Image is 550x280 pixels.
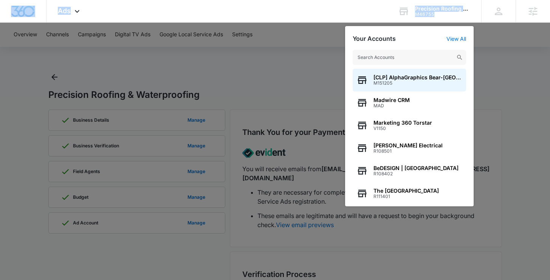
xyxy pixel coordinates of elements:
[415,6,470,12] div: account name
[353,159,466,182] button: BeDESIGN | [GEOGRAPHIC_DATA]R108402
[353,69,466,91] button: [CLP] AlphaGraphics Bear-[GEOGRAPHIC_DATA] (US816)M151205
[353,50,466,65] input: Search Accounts
[353,35,396,42] h2: Your Accounts
[353,114,466,137] button: Marketing 360 TorstarV1150
[373,194,439,199] span: R111401
[353,182,466,205] button: The [GEOGRAPHIC_DATA]R111401
[373,188,439,194] span: The [GEOGRAPHIC_DATA]
[373,149,443,154] span: R108501
[373,103,410,108] span: MAD
[373,142,443,149] span: [PERSON_NAME] Electrical
[373,165,459,171] span: BeDESIGN | [GEOGRAPHIC_DATA]
[373,80,462,86] span: M151205
[446,36,466,42] a: View All
[415,12,470,17] div: account id
[373,74,462,80] span: [CLP] AlphaGraphics Bear-[GEOGRAPHIC_DATA] (US816)
[58,7,71,15] span: Ads
[373,120,432,126] span: Marketing 360 Torstar
[373,171,459,176] span: R108402
[373,126,432,131] span: V1150
[373,97,410,103] span: Madwire CRM
[353,137,466,159] button: [PERSON_NAME] ElectricalR108501
[353,91,466,114] button: Madwire CRMMAD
